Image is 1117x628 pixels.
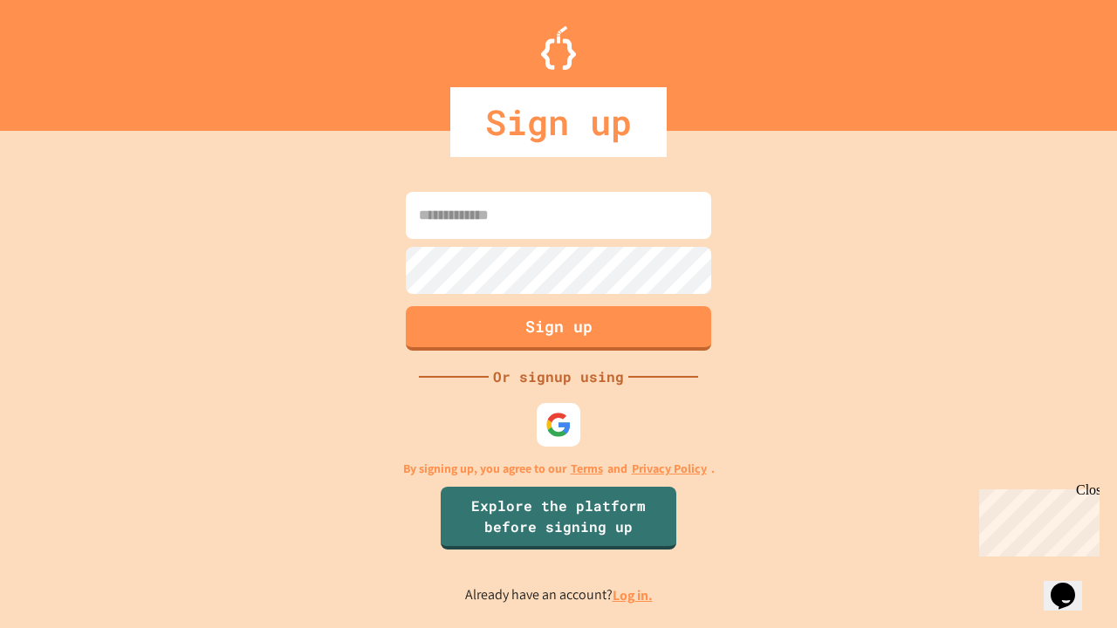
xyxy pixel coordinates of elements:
[972,482,1100,556] iframe: chat widget
[403,460,715,478] p: By signing up, you agree to our and .
[406,306,711,351] button: Sign up
[613,586,653,604] a: Log in.
[571,460,603,478] a: Terms
[632,460,707,478] a: Privacy Policy
[489,366,628,387] div: Or signup using
[541,26,576,70] img: Logo.svg
[545,412,572,438] img: google-icon.svg
[1044,558,1100,611] iframe: chat widget
[465,584,653,606] p: Already have an account?
[450,87,667,157] div: Sign up
[441,487,676,549] a: Explore the platform before signing up
[7,7,120,111] div: Chat with us now!Close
